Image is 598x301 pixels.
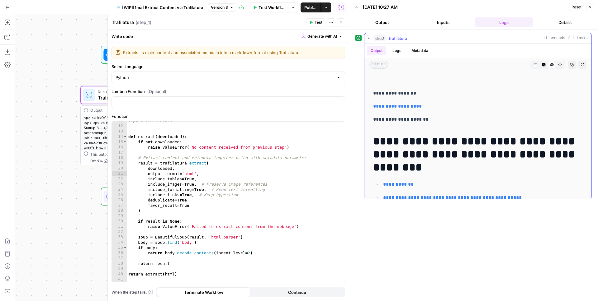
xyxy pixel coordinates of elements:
[112,19,134,25] textarea: Trafilatura
[112,261,127,266] div: 38
[112,234,127,240] div: 33
[249,2,288,12] button: Test Workflow
[369,61,388,69] span: string
[112,139,127,145] div: 15
[208,3,236,12] button: Version 8
[122,4,203,11] span: [WIP][1ma] Extract Content via Trafilatura
[147,88,166,95] span: (Optional)
[112,277,127,282] div: 41
[112,171,127,176] div: 21
[116,74,334,81] input: Python
[112,155,127,160] div: 18
[112,224,127,229] div: 31
[112,256,127,261] div: 37
[304,4,317,11] span: Publish
[414,17,472,27] button: Inputs
[112,166,127,171] div: 20
[112,266,127,271] div: 39
[112,134,127,139] div: 14
[388,35,407,41] span: Trafilatura
[112,250,127,256] div: 36
[112,240,127,245] div: 34
[367,46,386,55] button: Output
[113,2,207,12] button: [WIP][1ma] Extract Content via Trafilatura
[112,213,127,219] div: 29
[112,208,127,213] div: 28
[112,187,127,192] div: 24
[112,229,127,234] div: 32
[569,3,584,11] button: Reset
[364,44,591,199] div: 11 seconds / 1 tasks
[90,151,193,163] div: This output is too large & has been abbreviated for review. to view the full content.
[112,245,127,250] div: 35
[364,33,591,43] button: 11 seconds / 1 tasks
[123,139,127,145] span: Toggle code folding, rows 15 through 16
[112,123,127,129] div: 12
[112,63,345,70] label: Select Language
[112,203,127,208] div: 27
[112,289,153,295] a: When the step fails:
[112,150,127,155] div: 17
[389,46,405,55] button: Logs
[353,17,411,27] button: Output
[408,46,432,55] button: Metadata
[80,46,196,64] div: WorkflowSet InputsInputs
[211,5,228,10] span: Version 8
[572,4,581,10] span: Reset
[543,35,588,41] span: 11 seconds / 1 tasks
[80,188,196,206] div: EndOutput
[112,176,127,182] div: 22
[112,113,345,119] label: Function
[80,86,196,165] div: Run Code · PythonTrafilaturaStep 1Output<p> <a href="/spend-trends"> </a> </p> <p> Spend Trends H...
[112,192,127,197] div: 25
[374,35,386,41] span: step_1
[112,160,127,166] div: 19
[259,4,285,11] span: Test Workflow
[90,107,176,113] div: Output
[98,94,176,101] span: Trafilatura
[112,271,127,277] div: 40
[299,32,345,40] button: Generate with AI
[98,89,176,95] span: Run Code · Python
[250,287,344,297] button: Continue
[112,197,127,203] div: 26
[112,129,127,134] div: 13
[475,17,534,27] button: Logs
[288,289,306,295] span: Continue
[306,18,325,26] button: Test
[135,19,151,25] span: ( step_1 )
[315,20,322,25] span: Test
[123,219,127,224] span: Toggle code folding, rows 30 through 31
[184,289,223,295] span: Terminate Workflow
[108,30,349,43] div: Write code
[307,34,337,39] span: Generate with AI
[301,2,321,12] button: Publish
[112,219,127,224] div: 30
[123,134,127,139] span: Toggle code folding, rows 14 through 38
[112,88,345,95] label: Lambda Function
[123,49,341,56] textarea: Extracts its main content and associated metadata into a markdown format using Trafilatura.
[112,182,127,187] div: 23
[123,245,127,250] span: Toggle code folding, rows 35 through 36
[104,158,133,162] span: Copy the output
[112,145,127,150] div: 16
[536,17,594,27] button: Details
